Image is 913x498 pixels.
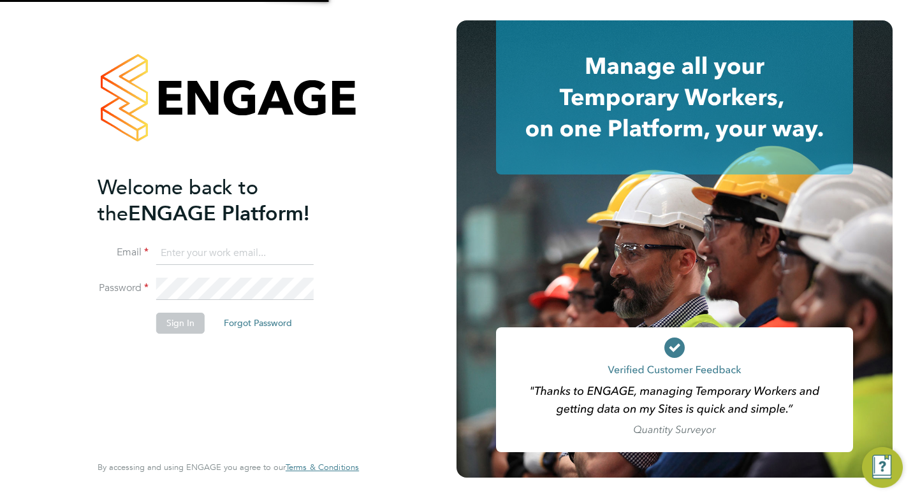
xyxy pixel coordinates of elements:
[98,462,359,473] span: By accessing and using ENGAGE you agree to our
[98,246,149,259] label: Email
[98,174,346,227] h2: ENGAGE Platform!
[286,462,359,473] a: Terms & Conditions
[862,447,903,488] button: Engage Resource Center
[98,175,258,226] span: Welcome back to the
[286,462,359,473] span: Terms & Conditions
[156,313,205,333] button: Sign In
[214,313,302,333] button: Forgot Password
[156,242,314,265] input: Enter your work email...
[98,281,149,295] label: Password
